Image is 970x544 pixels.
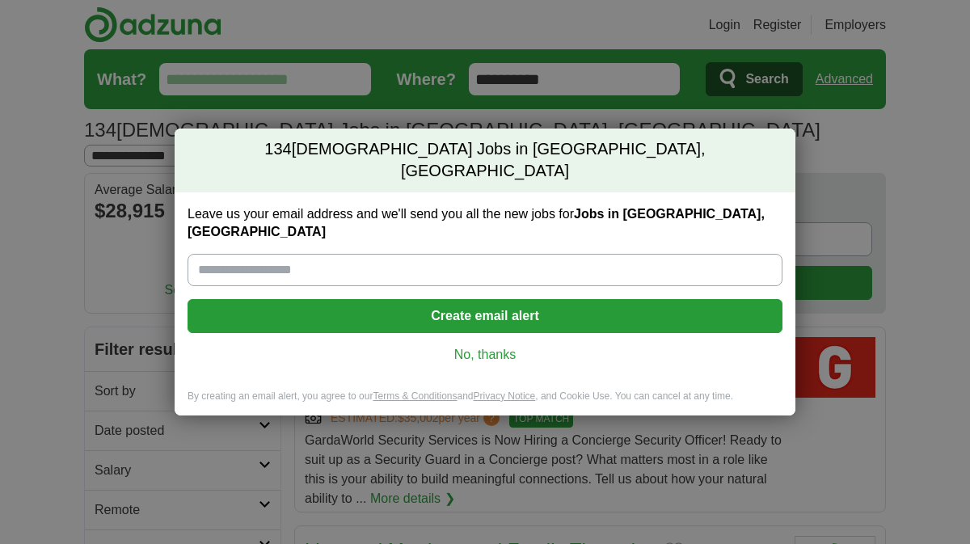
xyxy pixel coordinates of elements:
[188,299,782,333] button: Create email alert
[373,390,457,402] a: Terms & Conditions
[188,205,782,241] label: Leave us your email address and we'll send you all the new jobs for
[188,207,765,238] strong: Jobs in [GEOGRAPHIC_DATA], [GEOGRAPHIC_DATA]
[175,390,795,416] div: By creating an email alert, you agree to our and , and Cookie Use. You can cancel at any time.
[175,129,795,192] h2: [DEMOGRAPHIC_DATA] Jobs in [GEOGRAPHIC_DATA], [GEOGRAPHIC_DATA]
[474,390,536,402] a: Privacy Notice
[200,346,770,364] a: No, thanks
[264,138,291,161] span: 134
